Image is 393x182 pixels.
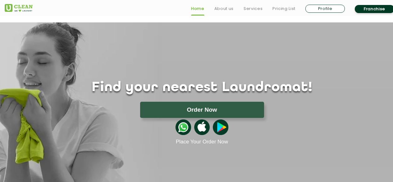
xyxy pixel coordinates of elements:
a: Home [191,5,204,12]
a: Place Your Order Now [176,139,228,145]
a: About us [214,5,234,12]
a: Profile [305,5,345,13]
img: whatsappicon.png [176,119,191,135]
img: UClean Laundry and Dry Cleaning [5,4,33,12]
img: apple-icon.png [194,119,210,135]
button: Order Now [140,102,264,118]
img: playstoreicon.png [213,119,228,135]
a: Pricing List [272,5,295,12]
a: Services [244,5,263,12]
